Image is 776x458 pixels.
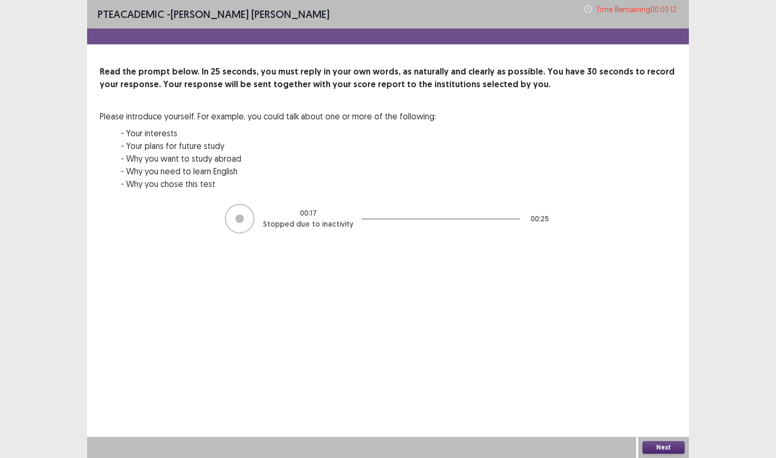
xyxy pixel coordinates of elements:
[121,177,436,190] p: - Why you chose this test
[300,208,317,219] p: 00 : 17
[121,139,436,152] p: - Your plans for future study
[100,66,676,91] p: Read the prompt below. In 25 seconds, you must reply in your own words, as naturally and clearly ...
[121,152,436,165] p: - Why you want to study abroad
[121,165,436,177] p: - Why you need to learn English
[642,441,685,454] button: Next
[263,219,353,230] p: Stopped due to inactivity
[121,127,436,139] p: - Your interests
[98,6,329,22] p: - [PERSON_NAME] [PERSON_NAME]
[531,213,549,225] p: 00 : 25
[596,4,678,15] p: Time Remaining 00 : 00 : 12
[100,110,436,123] p: Please introduce yourself. For example, you could talk about one or more of the following:
[98,7,164,21] span: PTE academic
